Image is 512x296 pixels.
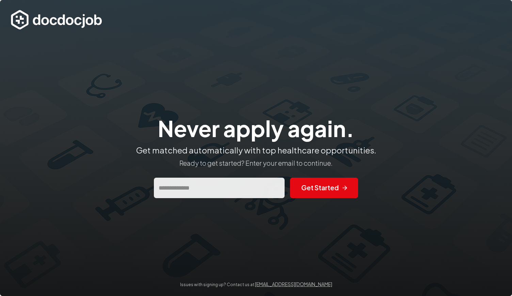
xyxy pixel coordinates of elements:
h6: Ready to get started? Enter your email to continue. [111,160,401,166]
button: Get Started [290,178,358,198]
h5: Get matched automatically with top healthcare opportunities. [111,146,401,155]
img: Logo [8,8,105,32]
p: Issues with signing up? Contact us at [8,281,504,288]
a: [EMAIL_ADDRESS][DOMAIN_NAME] [255,281,332,287]
h2: Never apply again. [111,116,401,140]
